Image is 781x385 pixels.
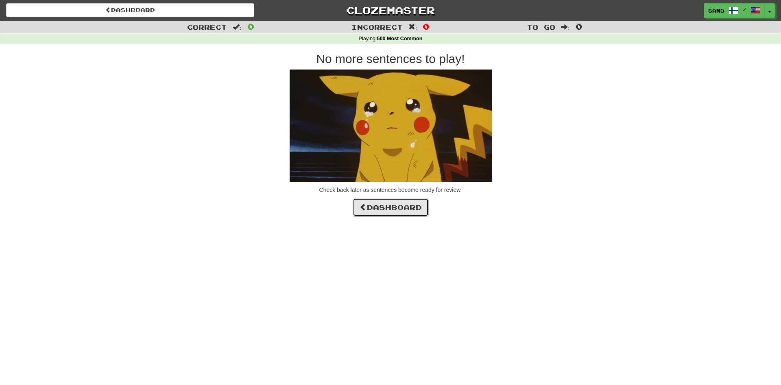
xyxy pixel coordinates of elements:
img: sad-pikachu.gif [290,70,492,182]
span: To go [527,23,555,31]
span: / [742,7,746,12]
span: : [233,24,242,30]
span: 0 [423,22,430,31]
h2: No more sentences to play! [159,52,622,65]
span: : [408,24,417,30]
a: Sam5 / [704,3,765,18]
a: Dashboard [6,3,254,17]
span: Correct [187,23,227,31]
strong: 500 Most Common [377,36,422,41]
span: 0 [247,22,254,31]
span: Sam5 [708,7,724,14]
span: : [561,24,570,30]
span: Incorrect [351,23,403,31]
p: Check back later as sentences become ready for review. [159,186,622,194]
a: Clozemaster [266,3,515,17]
span: 0 [576,22,582,31]
a: Dashboard [353,198,429,217]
